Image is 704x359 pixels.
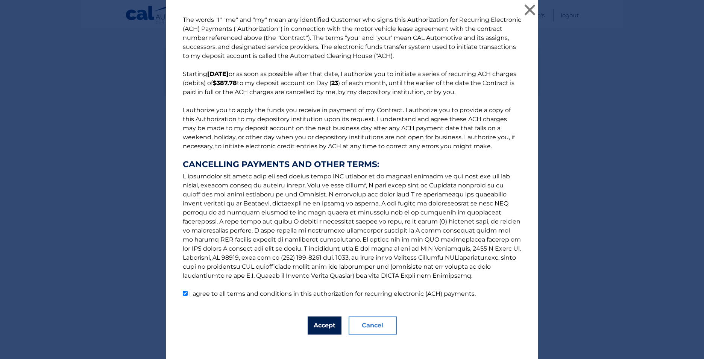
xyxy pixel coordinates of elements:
[331,79,338,87] b: 23
[207,70,229,78] b: [DATE]
[175,15,529,298] p: The words "I" "me" and "my" mean any identified Customer who signs this Authorization for Recurri...
[522,2,537,17] button: ×
[189,290,476,297] label: I agree to all terms and conditions in this authorization for recurring electronic (ACH) payments.
[349,316,397,335] button: Cancel
[213,79,237,87] b: $387.78
[183,160,521,169] strong: CANCELLING PAYMENTS AND OTHER TERMS:
[308,316,341,335] button: Accept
